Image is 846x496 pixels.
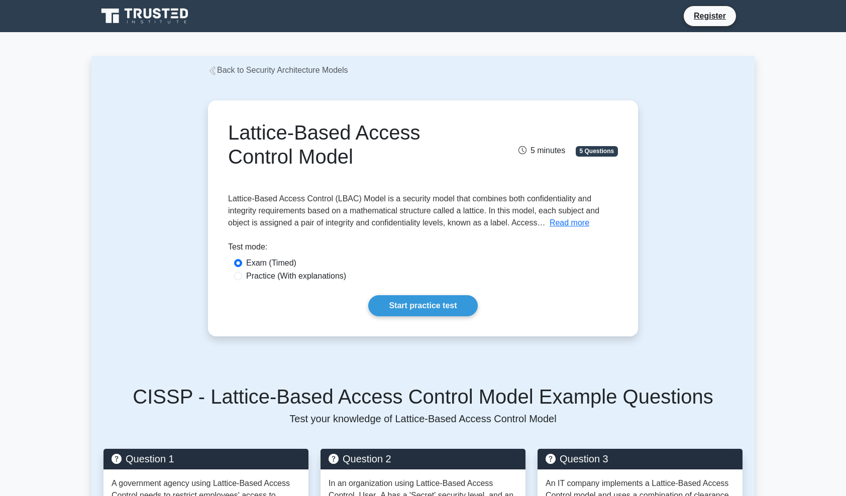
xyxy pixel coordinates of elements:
[208,66,348,74] a: Back to Security Architecture Models
[246,257,296,269] label: Exam (Timed)
[228,241,618,257] div: Test mode:
[546,453,734,465] h5: Question 3
[550,217,589,229] button: Read more
[228,194,599,227] span: Lattice-Based Access Control (LBAC) Model is a security model that combines both confidentiality ...
[368,295,477,316] a: Start practice test
[246,270,346,282] label: Practice (With explanations)
[103,413,743,425] p: Test your knowledge of Lattice-Based Access Control Model
[576,146,618,156] span: 5 Questions
[329,453,517,465] h5: Question 2
[518,146,565,155] span: 5 minutes
[688,10,732,22] a: Register
[112,453,300,465] h5: Question 1
[228,120,484,169] h1: Lattice-Based Access Control Model
[103,385,743,409] h5: CISSP - Lattice-Based Access Control Model Example Questions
